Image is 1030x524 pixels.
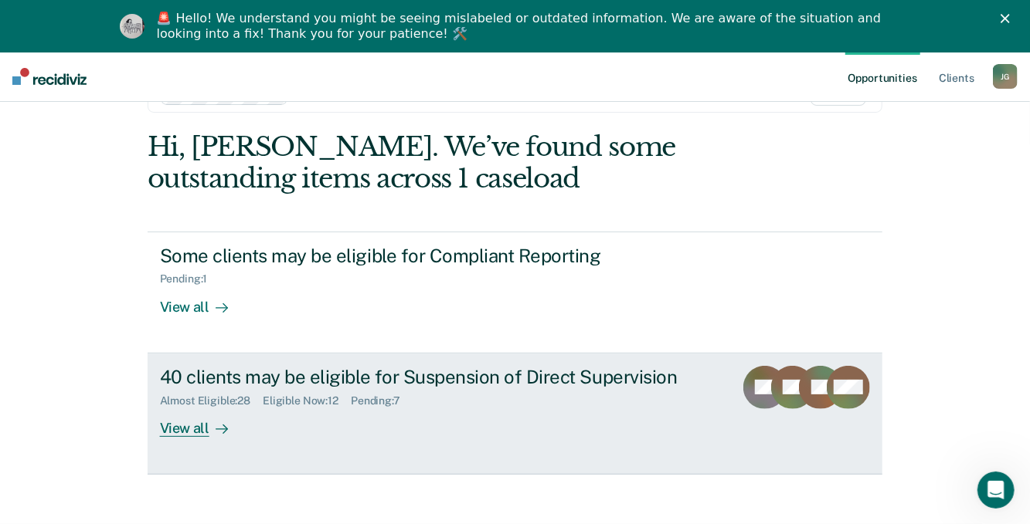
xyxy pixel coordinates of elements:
[12,68,87,85] img: Recidiviz
[148,131,736,194] div: Hi, [PERSON_NAME]. We’ve found some outstanding items across 1 caseload
[936,52,977,101] a: Clients
[160,407,246,437] div: View all
[160,366,702,388] div: 40 clients may be eligible for Suspension of Direct Supervision
[148,232,883,353] a: Some clients may be eligible for Compliant ReportingPending:1View all
[160,272,220,286] div: Pending : 1
[160,245,702,267] div: Some clients may be eligible for Compliant Reporting
[157,11,886,42] div: 🚨 Hello! We understand you might be seeing mislabeled or outdated information. We are aware of th...
[148,353,883,475] a: 40 clients may be eligible for Suspension of Direct SupervisionAlmost Eligible:28Eligible Now:12P...
[160,394,263,407] div: Almost Eligible : 28
[1001,14,1016,23] div: Close
[845,52,920,101] a: Opportunities
[263,394,351,407] div: Eligible Now : 12
[120,14,144,39] img: Profile image for Kim
[977,472,1015,509] iframe: Intercom live chat
[993,64,1018,89] button: JG
[351,394,413,407] div: Pending : 7
[160,286,246,316] div: View all
[993,64,1018,89] div: J G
